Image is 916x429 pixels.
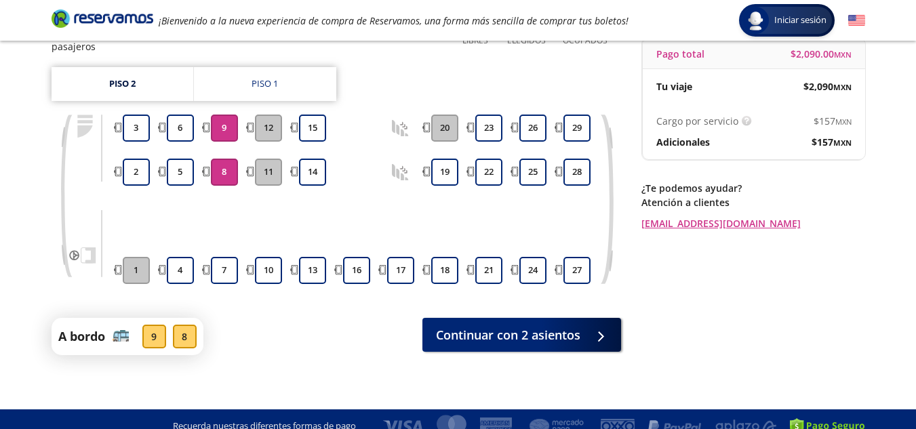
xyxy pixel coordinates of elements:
button: 5 [167,159,194,186]
span: Iniciar sesión [769,14,832,27]
button: Continuar con 2 asientos [422,318,621,352]
button: 20 [431,115,458,142]
small: MXN [834,49,852,60]
span: Continuar con 2 asientos [436,326,580,344]
p: Atención a clientes [641,195,865,209]
button: 26 [519,115,546,142]
a: [EMAIL_ADDRESS][DOMAIN_NAME] [641,216,865,230]
span: $ 2,090.00 [791,47,852,61]
span: $ 157 [814,114,852,128]
i: Brand Logo [52,8,153,28]
div: Piso 1 [252,77,278,91]
div: 8 [173,325,197,348]
button: 18 [431,257,458,284]
button: 21 [475,257,502,284]
button: 3 [123,115,150,142]
div: 9 [142,325,166,348]
a: Piso 1 [194,67,336,101]
button: 6 [167,115,194,142]
button: 28 [563,159,591,186]
p: Pago total [656,47,704,61]
small: MXN [833,138,852,148]
span: $ 2,090 [803,79,852,94]
a: Brand Logo [52,8,153,33]
p: A bordo [58,327,105,346]
button: 1 [123,257,150,284]
button: 10 [255,257,282,284]
button: 27 [563,257,591,284]
p: Cargo por servicio [656,114,738,128]
button: 11 [255,159,282,186]
p: Tu viaje [656,79,692,94]
button: 23 [475,115,502,142]
button: 14 [299,159,326,186]
button: 9 [211,115,238,142]
p: ¿Te podemos ayudar? [641,181,865,195]
button: 17 [387,257,414,284]
button: 24 [519,257,546,284]
em: ¡Bienvenido a la nueva experiencia de compra de Reservamos, una forma más sencilla de comprar tus... [159,14,629,27]
button: 12 [255,115,282,142]
span: $ 157 [812,135,852,149]
button: English [848,12,865,29]
button: 15 [299,115,326,142]
p: Adicionales [656,135,710,149]
button: 13 [299,257,326,284]
button: 19 [431,159,458,186]
small: MXN [833,82,852,92]
button: 25 [519,159,546,186]
button: 22 [475,159,502,186]
button: 16 [343,257,370,284]
button: 29 [563,115,591,142]
a: Piso 2 [52,67,193,101]
small: MXN [835,117,852,127]
button: 7 [211,257,238,284]
button: 8 [211,159,238,186]
button: 2 [123,159,150,186]
button: 4 [167,257,194,284]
